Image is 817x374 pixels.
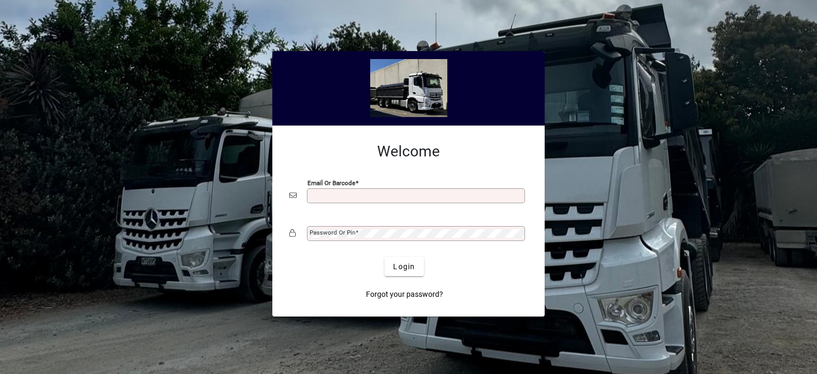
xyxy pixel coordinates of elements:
mat-label: Password or Pin [310,229,355,236]
mat-label: Email or Barcode [307,179,355,187]
span: Login [393,261,415,272]
span: Forgot your password? [366,289,443,300]
h2: Welcome [289,143,528,161]
a: Forgot your password? [362,285,447,304]
button: Login [385,257,423,276]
